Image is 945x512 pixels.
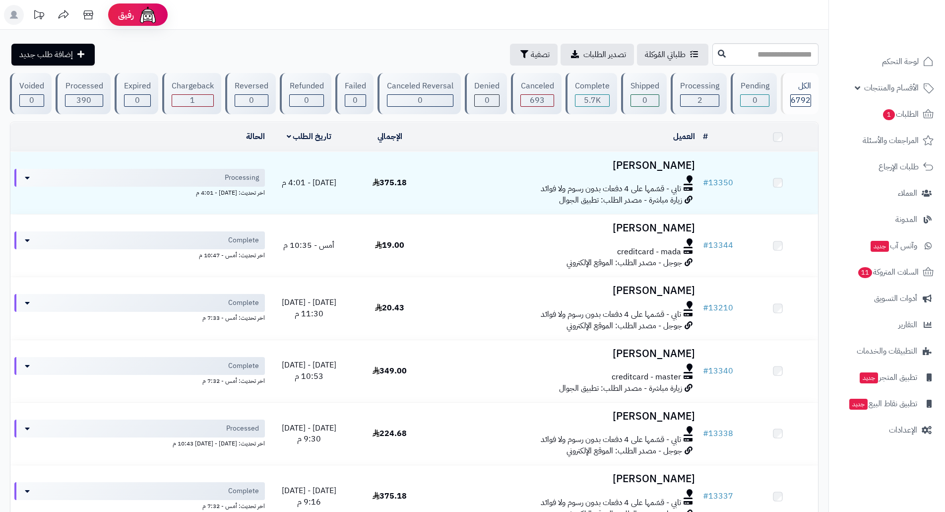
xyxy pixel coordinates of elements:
[135,94,140,106] span: 0
[226,424,259,434] span: Processed
[531,49,550,61] span: تصفية
[835,129,939,152] a: المراجعات والأسئلة
[190,94,195,106] span: 1
[228,486,259,496] span: Complete
[11,44,95,66] a: إضافة طلب جديد
[703,177,708,189] span: #
[20,95,44,106] div: 0
[559,382,682,394] span: زيارة مباشرة - مصدر الطلب: تطبيق الجوال
[564,73,619,114] a: Complete 5.7K
[434,348,695,360] h3: [PERSON_NAME]
[228,361,259,371] span: Complete
[228,298,259,308] span: Complete
[790,80,811,92] div: الكل
[54,73,112,114] a: Processed 390
[14,500,265,511] div: اخر تحديث: أمس - 7:32 م
[575,80,610,92] div: Complete
[857,265,919,279] span: السلات المتروكة
[249,94,254,106] span: 0
[619,73,669,114] a: Shipped 0
[703,365,733,377] a: #13340
[559,194,682,206] span: زيارة مباشرة - مصدر الطلب: تطبيق الجوال
[304,94,309,106] span: 0
[373,490,407,502] span: 375.18
[567,257,682,269] span: جوجل - مصدر الطلب: الموقع الإلكتروني
[863,134,919,147] span: المراجعات والأسئلة
[172,80,214,92] div: Chargeback
[345,80,366,92] div: Failed
[541,309,681,320] span: تابي - قسّمها على 4 دفعات بدون رسوم ولا فوائد
[19,80,44,92] div: Voided
[631,95,659,106] div: 0
[333,73,376,114] a: Failed 0
[567,445,682,457] span: جوجل - مصدر الطلب: الموقع الإلكتروني
[753,94,757,106] span: 0
[835,208,939,231] a: المدونة
[637,44,708,66] a: طلباتي المُوكلة
[858,267,872,278] span: 11
[779,73,820,114] a: الكل6792
[290,95,323,106] div: 0
[510,44,558,66] button: تصفية
[289,80,323,92] div: Refunded
[583,49,626,61] span: تصدير الطلبات
[871,241,889,252] span: جديد
[282,359,336,382] span: [DATE] - [DATE] 10:53 م
[898,318,917,332] span: التقارير
[373,428,407,439] span: 224.68
[282,177,336,189] span: [DATE] - 4:01 م
[521,95,553,106] div: 693
[485,94,490,106] span: 0
[703,428,733,439] a: #13338
[703,239,733,251] a: #13344
[584,94,601,106] span: 5.7K
[434,222,695,234] h3: [PERSON_NAME]
[8,73,54,114] a: Voided 0
[567,320,682,332] span: جوجل - مصدر الطلب: الموقع الإلكتروني
[376,73,463,114] a: Canceled Reversal 0
[859,370,917,384] span: تطبيق المتجر
[612,371,681,383] span: creditcard - master
[848,397,917,411] span: تطبيق نقاط البيع
[642,94,647,106] span: 0
[835,181,939,205] a: العملاء
[883,109,895,120] span: 1
[138,5,158,25] img: ai-face.png
[14,187,265,197] div: اخر تحديث: [DATE] - 4:01 م
[14,312,265,322] div: اخر تحديث: أمس - 7:33 م
[14,375,265,385] div: اخر تحديث: أمس - 7:32 م
[76,94,91,106] span: 390
[124,80,151,92] div: Expired
[645,49,686,61] span: طلباتي المُوكلة
[373,365,407,377] span: 349.00
[703,490,708,502] span: #
[474,80,500,92] div: Denied
[434,285,695,296] h3: [PERSON_NAME]
[287,131,332,143] a: تاريخ الطلب
[375,302,404,314] span: 20.43
[246,131,265,143] a: الحالة
[857,344,917,358] span: التطبيقات والخدمات
[835,392,939,416] a: تطبيق نقاط البيعجديد
[740,80,769,92] div: Pending
[835,287,939,310] a: أدوات التسويق
[703,365,708,377] span: #
[378,131,402,143] a: الإجمالي
[630,80,659,92] div: Shipped
[475,95,499,106] div: 0
[870,239,917,253] span: وآتس آب
[703,177,733,189] a: #13350
[703,490,733,502] a: #13337
[835,366,939,389] a: تطبيق المتجرجديد
[118,9,134,21] span: رفيق
[375,239,404,251] span: 19.00
[113,73,160,114] a: Expired 0
[14,438,265,448] div: اخر تحديث: [DATE] - [DATE] 10:43 م
[223,73,278,114] a: Reversed 0
[26,5,51,27] a: تحديثات المنصة
[835,260,939,284] a: السلات المتروكة11
[235,80,268,92] div: Reversed
[703,302,708,314] span: #
[835,418,939,442] a: الإعدادات
[530,94,545,106] span: 693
